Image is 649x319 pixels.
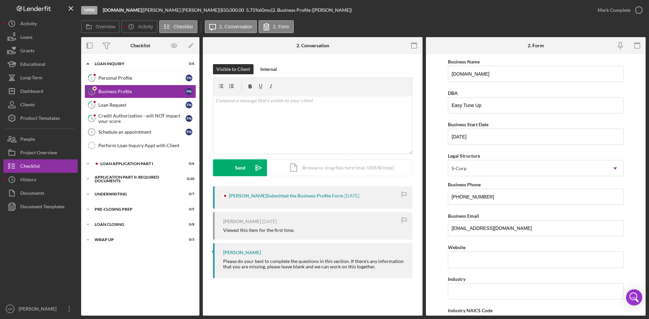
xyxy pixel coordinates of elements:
[259,7,271,13] div: 60 mo
[626,289,642,305] div: Open Intercom Messenger
[121,20,157,33] button: Activity
[20,200,65,215] div: Document Templates
[20,186,44,202] div: Documents
[3,84,78,98] a: Dashboard
[98,129,186,135] div: Schedule an appointment
[262,219,277,224] time: 2025-08-22 03:40
[100,162,177,166] div: Loan Application Part I
[95,175,177,183] div: Application Part II: Required Documents
[257,64,280,74] button: Internal
[85,85,196,98] a: 2Business ProfileFN
[182,238,194,242] div: 0 / 3
[20,111,60,127] div: Product Templates
[182,222,194,227] div: 0 / 8
[20,173,36,188] div: History
[246,7,259,13] div: 5.75 %
[528,43,544,48] div: 2. Form
[186,129,192,135] div: F N
[205,20,257,33] button: 2. Conversation
[223,219,261,224] div: [PERSON_NAME]
[85,139,196,152] a: Perform Loan Inquiry Appt with Client
[98,102,186,108] div: Loan Request
[3,302,78,316] button: GR[PERSON_NAME]
[98,143,196,148] div: Perform Loan Inquiry Appt with Client
[98,89,186,94] div: Business Profile
[95,222,177,227] div: Loan Closing
[3,71,78,84] button: Long-Term
[3,44,78,57] button: Grants
[81,20,120,33] button: Overview
[95,207,177,211] div: Pre-Closing Prep
[81,6,97,15] div: Open
[213,159,267,176] button: Send
[296,43,329,48] div: 2. Conversation
[448,182,481,187] label: Business Phone
[448,276,465,282] label: Industry
[223,259,406,269] div: Please do your best to complete the questions in this section. If there's any information that yo...
[216,64,250,74] div: Visible to Client
[3,30,78,44] button: Loans
[229,193,343,198] div: [PERSON_NAME] Submitted the Business Profile Form
[17,302,61,317] div: [PERSON_NAME]
[271,7,352,13] div: | 2. Business Profile ([PERSON_NAME])
[20,44,34,59] div: Grants
[3,186,78,200] button: Documents
[598,3,630,17] div: Mark Complete
[103,7,142,13] b: [DOMAIN_NAME]
[3,98,78,111] button: Clients
[130,43,150,48] div: Checklist
[223,250,261,255] div: [PERSON_NAME]
[3,17,78,30] button: Activity
[186,75,192,81] div: F N
[3,146,78,159] button: Project Overview
[20,132,35,148] div: People
[3,200,78,213] button: Document Templates
[85,98,196,112] a: 3Loan RequestFN
[182,162,194,166] div: 0 / 6
[91,76,93,80] tspan: 1
[3,159,78,173] button: Checklist
[235,159,245,176] div: Send
[213,64,254,74] button: Visible to Client
[3,173,78,186] button: History
[259,20,294,33] button: 2. Form
[174,24,193,29] label: Checklist
[3,111,78,125] a: Product Templates
[85,125,196,139] a: 5Schedule an appointmentFN
[95,192,177,196] div: Underwriting
[8,307,13,311] text: GR
[96,24,115,29] label: Overview
[182,62,194,66] div: 0 / 6
[3,132,78,146] button: People
[448,213,479,219] label: Business Email
[219,24,253,29] label: 2. Conversation
[20,17,37,32] div: Activity
[20,30,32,46] div: Loans
[182,192,194,196] div: 0 / 7
[186,115,192,122] div: F N
[182,207,194,211] div: 0 / 5
[91,116,93,121] tspan: 4
[98,75,186,81] div: Personal Profile
[3,57,78,71] button: Educational
[138,24,153,29] label: Activity
[448,244,465,250] label: Website
[591,3,646,17] button: Mark Complete
[143,7,220,13] div: [PERSON_NAME] [PERSON_NAME] |
[20,57,45,73] div: Educational
[220,7,246,13] div: $50,000.00
[182,177,194,181] div: 0 / 20
[91,89,93,94] tspan: 2
[448,308,492,313] label: Industry NAICS Code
